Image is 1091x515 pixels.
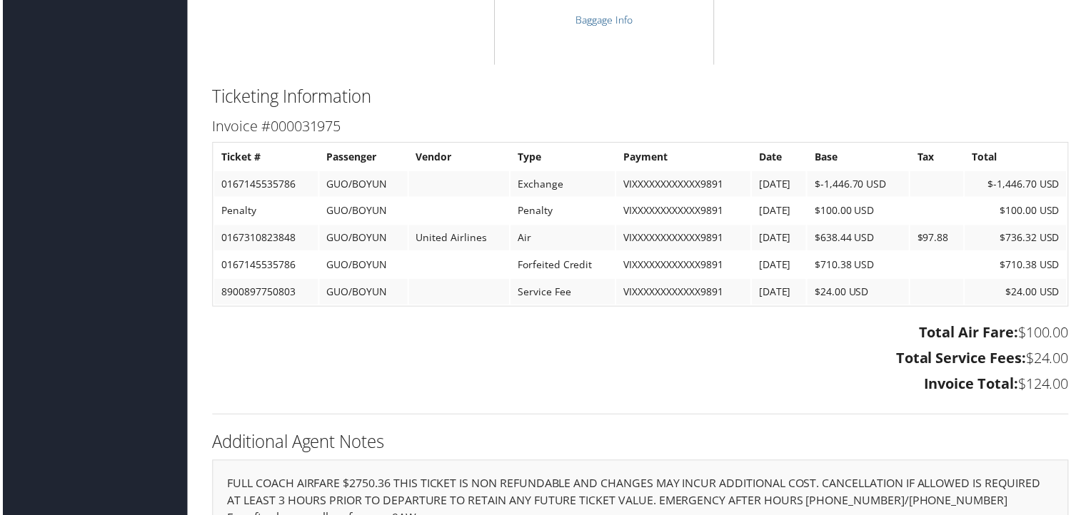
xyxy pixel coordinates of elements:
h3: $124.00 [211,376,1072,396]
td: 0167145535786 [213,172,317,198]
td: [DATE] [753,199,808,225]
td: GUO/BOYUN [318,172,407,198]
h3: $100.00 [211,325,1072,345]
td: Forfeited Credit [511,253,615,279]
strong: Total Service Fees: [898,350,1029,369]
td: $-1,446.70 USD [967,172,1070,198]
td: 8900897750803 [213,280,317,306]
h2: Ticketing Information [211,85,1072,109]
th: Total [967,145,1070,170]
td: VIXXXXXXXXXXXX9891 [617,253,751,279]
th: Tax [912,145,966,170]
h3: Invoice #000031975 [211,117,1072,137]
th: Base [809,145,911,170]
h2: Additional Agent Notes [211,432,1072,457]
td: Penalty [213,199,317,225]
td: $710.38 USD [967,253,1070,279]
strong: Total Air Fare: [921,325,1021,344]
th: Passenger [318,145,407,170]
td: [DATE] [753,172,808,198]
td: GUO/BOYUN [318,253,407,279]
td: $24.00 USD [809,280,911,306]
td: Service Fee [511,280,615,306]
td: 0167145535786 [213,253,317,279]
td: $100.00 USD [809,199,911,225]
strong: Invoice Total: [926,376,1021,395]
td: GUO/BOYUN [318,280,407,306]
td: VIXXXXXXXXXXXX9891 [617,280,751,306]
td: United Airlines [408,226,509,252]
h3: $24.00 [211,350,1072,370]
td: Exchange [511,172,615,198]
a: Baggage Info [576,13,633,26]
th: Payment [617,145,751,170]
td: Air [511,226,615,252]
td: VIXXXXXXXXXXXX9891 [617,226,751,252]
td: GUO/BOYUN [318,226,407,252]
th: Vendor [408,145,509,170]
td: $638.44 USD [809,226,911,252]
td: $-1,446.70 USD [809,172,911,198]
td: [DATE] [753,280,808,306]
td: $710.38 USD [809,253,911,279]
td: 0167310823848 [213,226,317,252]
td: $100.00 USD [967,199,1070,225]
th: Date [753,145,808,170]
th: Ticket # [213,145,317,170]
td: [DATE] [753,226,808,252]
td: $736.32 USD [967,226,1070,252]
td: VIXXXXXXXXXXXX9891 [617,172,751,198]
td: [DATE] [753,253,808,279]
td: Penalty [511,199,615,225]
td: GUO/BOYUN [318,199,407,225]
td: $24.00 USD [967,280,1070,306]
td: $97.88 [912,226,966,252]
td: VIXXXXXXXXXXXX9891 [617,199,751,225]
th: Type [511,145,615,170]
